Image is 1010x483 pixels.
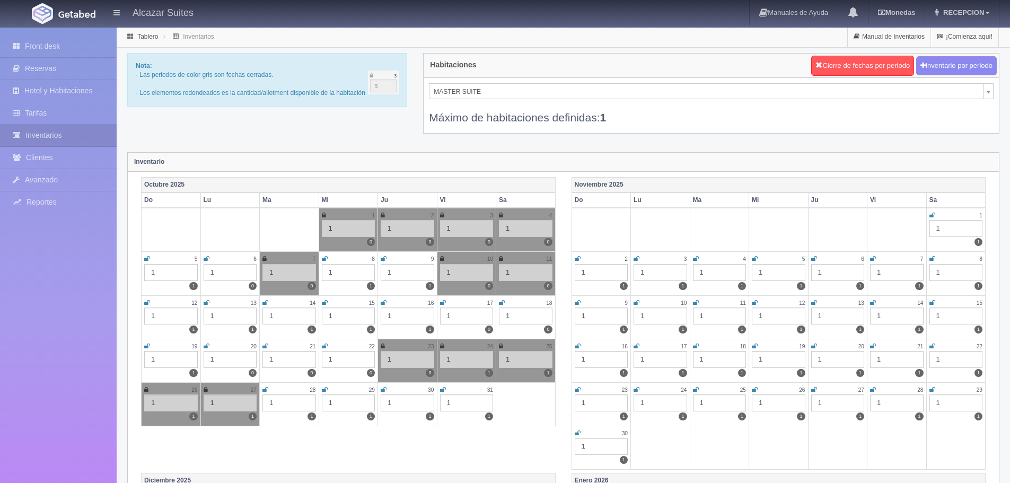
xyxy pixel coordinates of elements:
[799,344,805,349] small: 19
[485,238,493,246] label: 0
[870,264,924,281] div: 1
[679,369,687,377] label: 1
[313,256,316,262] small: 7
[752,351,805,368] div: 1
[487,300,493,306] small: 17
[916,56,997,76] button: Inventario por periodo
[858,300,864,306] small: 13
[856,369,864,377] label: 1
[867,192,927,208] th: Vi
[204,394,257,411] div: 1
[189,326,197,333] label: 1
[189,412,197,420] label: 1
[322,264,375,281] div: 1
[634,264,687,281] div: 1
[369,387,375,393] small: 29
[549,213,552,218] small: 4
[546,344,552,349] small: 25
[941,8,984,16] span: RECEPCION
[308,412,315,420] label: 1
[428,344,434,349] small: 23
[622,344,628,349] small: 16
[690,192,749,208] th: Ma
[381,308,434,324] div: 1
[625,256,628,262] small: 2
[870,308,924,324] div: 1
[799,300,805,306] small: 12
[262,394,316,411] div: 1
[797,369,805,377] label: 1
[979,213,982,218] small: 1
[878,8,915,16] b: Monedas
[811,351,865,368] div: 1
[32,3,53,24] img: Getabed
[204,308,257,324] div: 1
[434,84,979,100] span: MASTER SUITE
[858,344,864,349] small: 20
[195,256,198,262] small: 5
[738,369,746,377] label: 1
[977,300,982,306] small: 15
[133,5,194,19] h4: Alcazar Suites
[915,282,923,290] label: 1
[575,351,628,368] div: 1
[440,220,494,237] div: 1
[496,192,556,208] th: Sa
[693,308,746,324] div: 1
[749,192,809,208] th: Mi
[310,387,315,393] small: 28
[799,387,805,393] small: 26
[485,326,493,333] label: 0
[249,326,257,333] label: 1
[915,369,923,377] label: 1
[752,264,805,281] div: 1
[322,394,375,411] div: 1
[575,394,628,411] div: 1
[487,256,493,262] small: 10
[440,264,494,281] div: 1
[681,387,687,393] small: 24
[487,344,493,349] small: 24
[575,308,628,324] div: 1
[490,213,493,218] small: 3
[920,256,924,262] small: 7
[797,282,805,290] label: 1
[485,282,493,290] label: 0
[310,344,315,349] small: 21
[308,369,315,377] label: 0
[134,158,164,165] strong: Inventario
[974,326,982,333] label: 1
[381,394,434,411] div: 1
[620,326,628,333] label: 1
[929,394,983,411] div: 1
[381,264,434,281] div: 1
[861,256,864,262] small: 6
[381,220,434,237] div: 1
[429,83,994,99] a: MASTER SUITE
[917,300,923,306] small: 14
[426,326,434,333] label: 1
[870,351,924,368] div: 1
[870,394,924,411] div: 1
[262,351,316,368] div: 1
[426,238,434,246] label: 0
[142,192,201,208] th: Do
[440,394,494,411] div: 1
[428,387,434,393] small: 30
[811,56,914,76] button: Cierre de fechas por periodo
[499,220,552,237] div: 1
[811,308,865,324] div: 1
[858,387,864,393] small: 27
[485,369,493,377] label: 1
[144,264,198,281] div: 1
[262,308,316,324] div: 1
[634,394,687,411] div: 1
[738,282,746,290] label: 1
[634,351,687,368] div: 1
[251,344,257,349] small: 20
[367,412,375,420] label: 1
[58,10,95,18] img: Getabed
[319,192,378,208] th: Mi
[544,282,552,290] label: 0
[546,300,552,306] small: 18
